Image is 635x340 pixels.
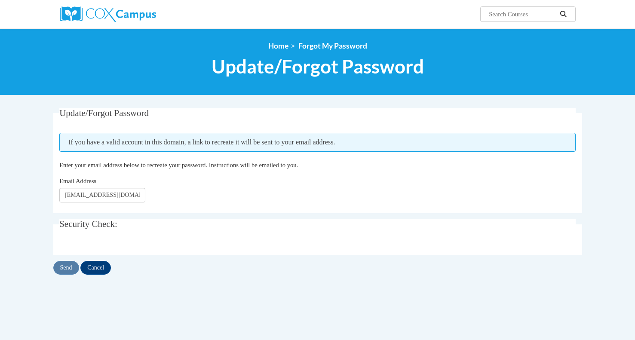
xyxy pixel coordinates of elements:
[60,6,156,22] img: Cox Campus
[488,9,557,19] input: Search Courses
[557,9,570,19] button: Search
[59,162,298,168] span: Enter your email address below to recreate your password. Instructions will be emailed to you.
[60,6,223,22] a: Cox Campus
[212,55,424,78] span: Update/Forgot Password
[298,41,367,50] span: Forgot My Password
[268,41,288,50] a: Home
[59,178,96,184] span: Email Address
[59,188,145,202] input: Email
[59,108,149,118] span: Update/Forgot Password
[80,261,111,275] input: Cancel
[59,133,576,152] span: If you have a valid account in this domain, a link to recreate it will be sent to your email addr...
[59,219,117,229] span: Security Check:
